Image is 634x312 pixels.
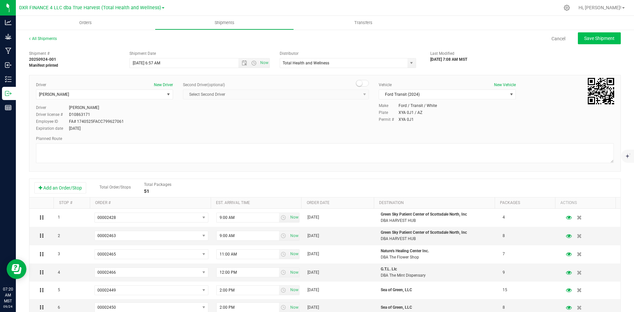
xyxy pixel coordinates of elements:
[144,182,171,187] span: Total Packages
[399,103,437,109] div: Ford / Transit / White
[503,233,505,239] span: 8
[95,200,111,205] a: Order #
[70,20,101,26] span: Orders
[500,200,520,205] a: Packages
[36,105,69,111] label: Driver
[97,288,116,293] span: 00002449
[19,5,161,11] span: DXR FINANCE 4 LLC dba True Harvest (Total Health and Wellness)
[430,51,454,56] label: Last Modified
[379,200,404,205] a: Destination
[399,110,422,116] div: XYA 0J1 / AZ
[379,82,392,88] label: Vehicle
[154,82,173,88] button: New Driver
[381,211,495,218] p: Green Sky Patient Center of Scottsdale North, Inc
[3,286,13,304] p: 07:20 AM MST
[7,259,26,279] iframe: Resource center
[494,82,516,88] button: New Vehicle
[407,58,416,68] span: select
[58,287,60,293] span: 5
[155,16,294,30] a: Shipments
[69,119,124,124] div: FA# 1740525FACC799627061
[381,254,495,260] p: DBA The Flower Shop
[3,304,13,309] p: 09/24
[58,214,60,221] span: 1
[588,78,614,104] qrcode: 20250924-001
[129,51,156,56] label: Shipment Date
[579,5,621,10] span: Hi, [PERSON_NAME]!
[279,213,289,222] span: select
[259,58,270,68] span: Set Current date
[58,304,60,311] span: 6
[381,218,495,224] p: DBA HARVEST HUB
[99,185,131,190] span: Total Order/Stops
[288,213,299,222] span: select
[69,112,90,118] div: D10863171
[399,117,414,122] div: XYA 0J1
[5,48,12,54] inline-svg: Manufacturing
[207,83,225,87] span: (optional)
[345,20,381,26] span: Transfers
[248,60,260,66] span: Open the time view
[5,76,12,83] inline-svg: Inventory
[5,90,12,97] inline-svg: Outbound
[36,125,69,131] label: Expiration date
[58,233,60,239] span: 2
[199,286,208,295] span: select
[36,136,62,141] span: Planned Route
[59,200,72,205] a: Stop #
[58,269,60,276] span: 4
[34,182,86,193] button: Add an Order/Stop
[381,248,495,254] p: Nature's Healing Center Inc.
[69,125,81,131] div: [DATE]
[307,269,319,276] span: [DATE]
[279,286,289,295] span: select
[503,304,505,311] span: 8
[279,268,289,277] span: select
[563,5,571,11] div: Manage settings
[430,57,467,62] strong: [DATE] 7:08 AM MST
[5,104,12,111] inline-svg: Reports
[289,268,300,277] span: Set Current date
[36,119,69,124] label: Employee ID
[216,200,250,205] a: Est. arrival time
[507,90,515,99] span: select
[183,82,225,88] label: Second Driver
[503,251,505,257] span: 7
[588,78,614,104] img: Scan me!
[379,103,399,109] label: Make
[307,233,319,239] span: [DATE]
[97,252,116,257] span: 00002465
[289,231,300,241] span: Set Current date
[144,189,149,194] strong: 51
[288,268,299,277] span: select
[288,303,299,312] span: select
[239,60,250,66] span: Open the date view
[381,287,495,293] p: Sea of Green, LLC
[29,57,56,62] strong: 20250924-001
[280,51,299,56] label: Distributor
[58,251,60,257] span: 3
[199,268,208,277] span: select
[381,236,495,242] p: DBA HARVEST HUB
[29,63,58,68] strong: Manifest printed
[307,200,330,205] a: Order date
[29,51,120,56] span: Shipment #
[289,285,300,295] span: Set Current date
[381,229,495,236] p: Green Sky Patient Center of Scottsdale North, Inc
[29,36,57,41] a: All Shipments
[199,231,208,240] span: select
[555,197,616,209] th: Actions
[578,32,621,44] button: Save Shipment
[280,58,404,68] input: Select
[39,92,69,97] span: [PERSON_NAME]
[5,19,12,26] inline-svg: Analytics
[199,213,208,222] span: select
[164,90,173,99] span: select
[289,249,300,259] span: Set Current date
[279,303,289,312] span: select
[97,305,116,310] span: 00002450
[97,215,116,220] span: 00002428
[289,213,300,222] span: Set Current date
[199,250,208,259] span: select
[503,269,505,276] span: 9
